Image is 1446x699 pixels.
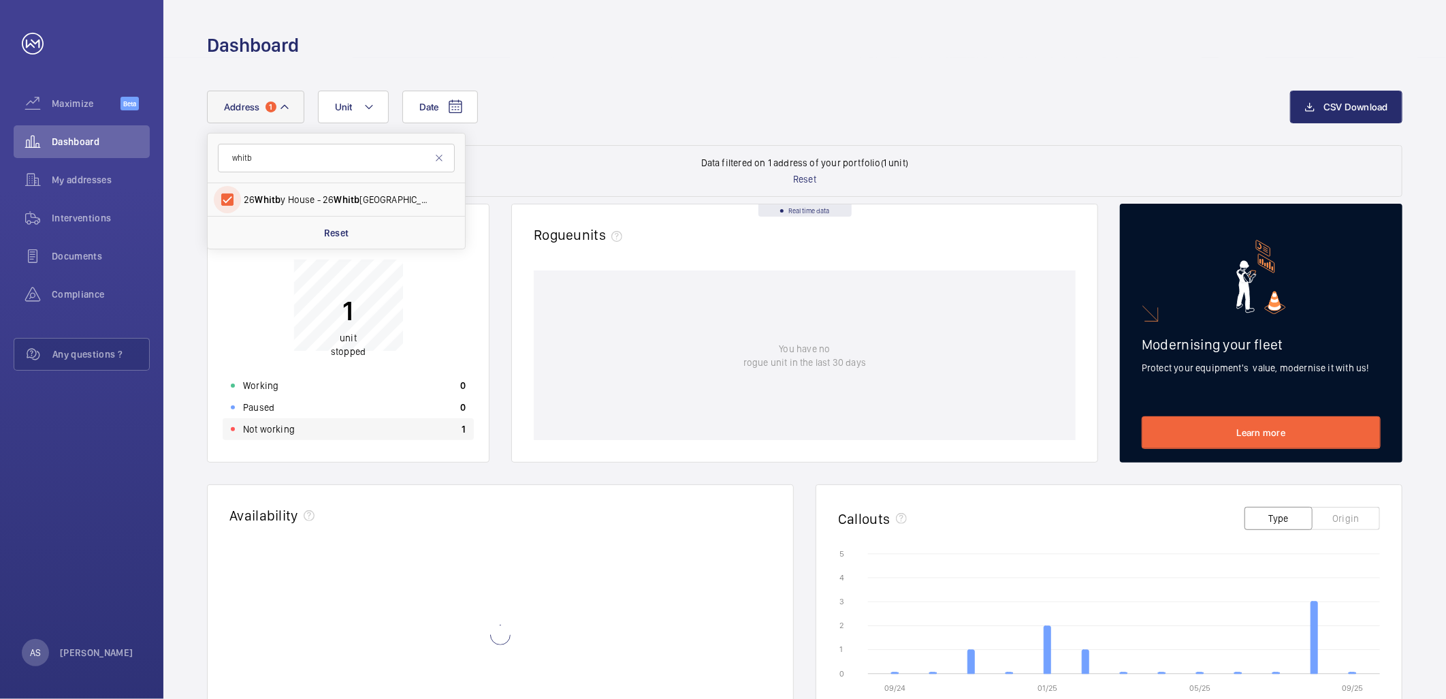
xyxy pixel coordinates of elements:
[52,288,150,301] span: Compliance
[243,401,274,414] p: Paused
[334,194,359,205] span: Whitb
[1312,507,1380,530] button: Origin
[52,249,150,263] span: Documents
[1290,91,1402,123] button: CSV Download
[838,510,890,527] h2: Callouts
[1342,683,1363,693] text: 09/25
[574,226,628,243] span: units
[758,204,852,217] div: Real time data
[1236,240,1286,314] img: marketing-card.svg
[460,401,466,414] p: 0
[462,422,466,436] p: 1
[793,172,816,186] p: Reset
[52,135,150,149] span: Dashboard
[331,294,366,328] p: 1
[52,97,120,110] span: Maximize
[743,342,866,369] p: You have no rogue unit in the last 30 days
[52,211,150,225] span: Interventions
[52,173,150,187] span: My addresses
[1142,416,1381,449] a: Learn more
[52,347,149,361] span: Any questions ?
[1142,361,1381,375] p: Protect your equipment's value, modernise it with us!
[324,226,349,240] p: Reset
[243,422,295,436] p: Not working
[534,226,628,243] h2: Rogue
[884,683,905,693] text: 09/24
[839,549,844,559] text: 5
[839,573,844,582] text: 4
[30,646,41,659] p: AS
[207,91,304,123] button: Address1
[1189,683,1210,693] text: 05/25
[207,33,299,58] h1: Dashboard
[1323,102,1388,112] span: CSV Download
[331,347,366,358] span: stopped
[1142,336,1381,353] h2: Modernising your fleet
[60,646,133,659] p: [PERSON_NAME]
[460,379,466,392] p: 0
[701,156,908,170] p: Data filtered on 1 address of your portfolio (1 unit)
[839,597,844,606] text: 3
[243,379,278,392] p: Working
[1038,683,1057,693] text: 01/25
[335,102,353,112] span: Unit
[244,193,431,206] span: 26 y House - 26 [GEOGRAPHIC_DATA]
[266,102,276,112] span: 1
[839,645,843,655] text: 1
[255,194,280,205] span: Whitb
[1244,507,1313,530] button: Type
[402,91,478,123] button: Date
[331,332,366,359] p: unit
[224,102,260,112] span: Address
[120,97,139,110] span: Beta
[318,91,389,123] button: Unit
[839,621,843,630] text: 2
[218,144,455,172] input: Search by address
[419,102,439,112] span: Date
[839,669,844,679] text: 0
[229,507,298,524] h2: Availability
